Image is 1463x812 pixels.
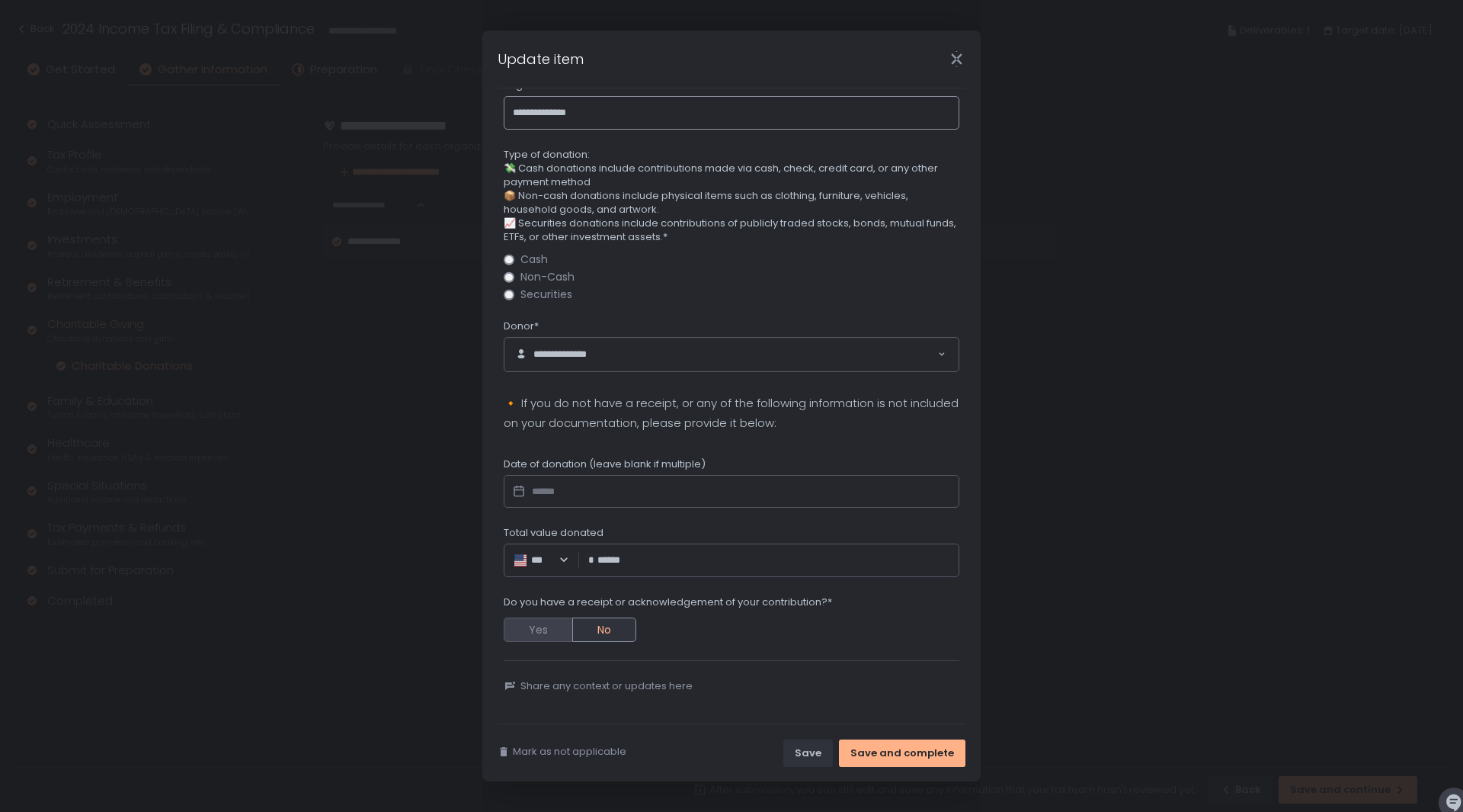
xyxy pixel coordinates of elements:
[504,393,959,433] p: 🔸 If you do not have a receipt, or any of the following information is not included on your docum...
[513,745,626,759] span: Mark as not applicable
[498,49,584,69] h1: Update item
[504,217,959,244] span: 📈 Securities donations include contributions of publicly traded stocks, bonds, mutual funds, ETFs...
[504,457,706,471] span: Date of donation (leave blank if multiple)
[504,595,832,609] span: Do you have a receipt or acknowledgement of your contribution?*
[850,746,954,760] div: Save and complete
[520,289,572,300] span: Securities
[504,475,959,509] input: Datepicker input
[520,254,548,265] span: Cash
[932,50,981,68] div: Close
[498,745,626,759] button: Mark as not applicable
[504,338,959,371] div: Search for option
[504,526,603,540] span: Total value donated
[839,740,965,767] button: Save and complete
[504,290,514,300] input: Securities
[504,319,539,333] span: Donor*
[513,553,569,568] div: Search for option
[504,618,572,642] button: Yes
[795,746,821,760] div: Save
[504,189,959,217] span: 📦 Non-cash donations include physical items such as clothing, furniture, vehicles, household good...
[520,679,693,693] span: Share any context or updates here
[783,740,833,767] button: Save
[551,553,557,568] input: Search for option
[504,148,959,162] span: Type of donation:
[504,272,514,283] input: Non-Cash
[520,271,575,283] span: Non-Cash
[504,162,959,189] span: 💸 Cash donations include contributions made via cash, check, credit card, or any other payment me...
[504,254,514,265] input: Cash
[607,347,936,362] input: Search for option
[572,618,636,642] button: No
